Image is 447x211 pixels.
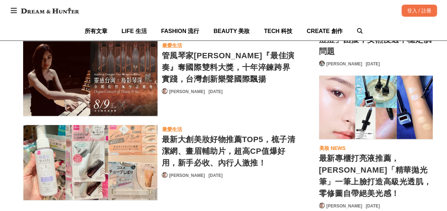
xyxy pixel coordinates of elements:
img: Avatar [162,89,167,94]
div: [DATE] [366,61,380,67]
img: Avatar [319,61,324,66]
img: Dream & Hunter [17,4,83,17]
span: CREATE 創作 [307,28,342,34]
a: 管風琴家余曉怡『最佳演奏』奪國際雙料大獎，十年淬鍊跨界實踐，台灣創新樂聲國際飄揚 [23,41,158,117]
a: 最新專櫃打亮液推薦，植村秀「精華拋光筆」一筆上臉打造高級光透肌，零修圖自帶絕美光感！ [319,76,433,140]
a: Avatar [162,172,167,178]
a: [PERSON_NAME] [326,61,362,67]
div: 最愛生活 [162,125,182,133]
div: [DATE] [208,88,223,95]
div: [DATE] [366,203,380,209]
a: [PERSON_NAME] [169,88,205,95]
a: [PERSON_NAME] [326,203,362,209]
a: 最新大創美妝好物推薦TOP5，梳子清潔網、畫眉輔助片，超高CP值爆好用，新手必收、內行人激推！ [23,125,158,201]
a: 最新專櫃打亮液推薦，[PERSON_NAME]「精華拋光筆」一筆上臉打造高級光透肌，零修圖自帶絕美光感！ [319,152,433,199]
div: 美妝 NEWS [319,144,346,152]
div: 登入 / 註冊 [401,5,437,17]
a: LIFE 生活 [122,22,147,40]
span: TECH 科技 [264,28,292,34]
a: TECH 科技 [264,22,292,40]
a: 所有文章 [85,22,107,40]
span: LIFE 生活 [122,28,147,34]
a: CREATE 創作 [307,22,342,40]
a: 最愛生活 [162,125,182,134]
a: 管風琴家[PERSON_NAME]『最佳演奏』奪國際雙料大獎，十年淬鍊跨界實踐，台灣創新樂聲國際飄揚 [162,50,296,85]
img: Avatar [319,203,324,208]
a: Avatar [319,203,325,209]
span: FASHION 流行 [161,28,199,34]
a: Avatar [162,88,167,94]
div: [DATE] [208,172,223,179]
div: 最愛生活 [162,42,182,49]
a: [PERSON_NAME] [169,172,205,179]
a: FASHION 流行 [161,22,199,40]
a: BEAUTY 美妝 [213,22,250,40]
a: 美妝 NEWS [319,144,346,152]
a: Avatar [319,61,325,66]
img: Avatar [162,173,167,178]
span: BEAUTY 美妝 [213,28,250,34]
span: 所有文章 [85,28,107,34]
a: 最新大創美妝好物推薦TOP5，梳子清潔網、畫眉輔助片，超高CP值爆好用，新手必收、內行人激推！ [162,134,296,169]
a: 最愛生活 [162,41,182,50]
